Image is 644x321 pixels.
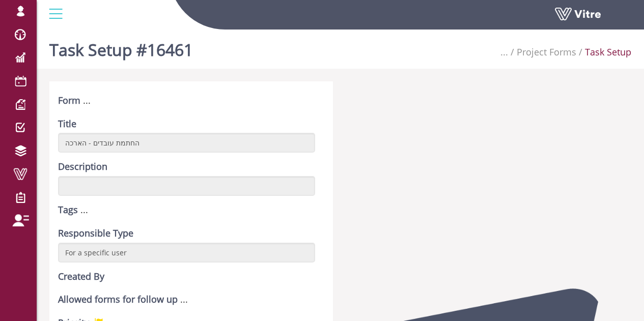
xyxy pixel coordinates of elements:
span: ... [80,203,88,216]
label: Created By [58,270,104,283]
span: ... [180,293,188,305]
label: Tags [58,203,78,217]
label: Responsible Type [58,227,133,240]
h1: Task Setup #16461 [49,25,193,69]
li: Task Setup [576,46,631,59]
label: Form [58,94,80,107]
a: Project Forms [517,46,576,58]
span: ... [500,46,508,58]
label: Allowed forms for follow up [58,293,178,306]
label: Title [58,118,76,131]
span: ... [83,94,91,106]
label: Description [58,160,107,173]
